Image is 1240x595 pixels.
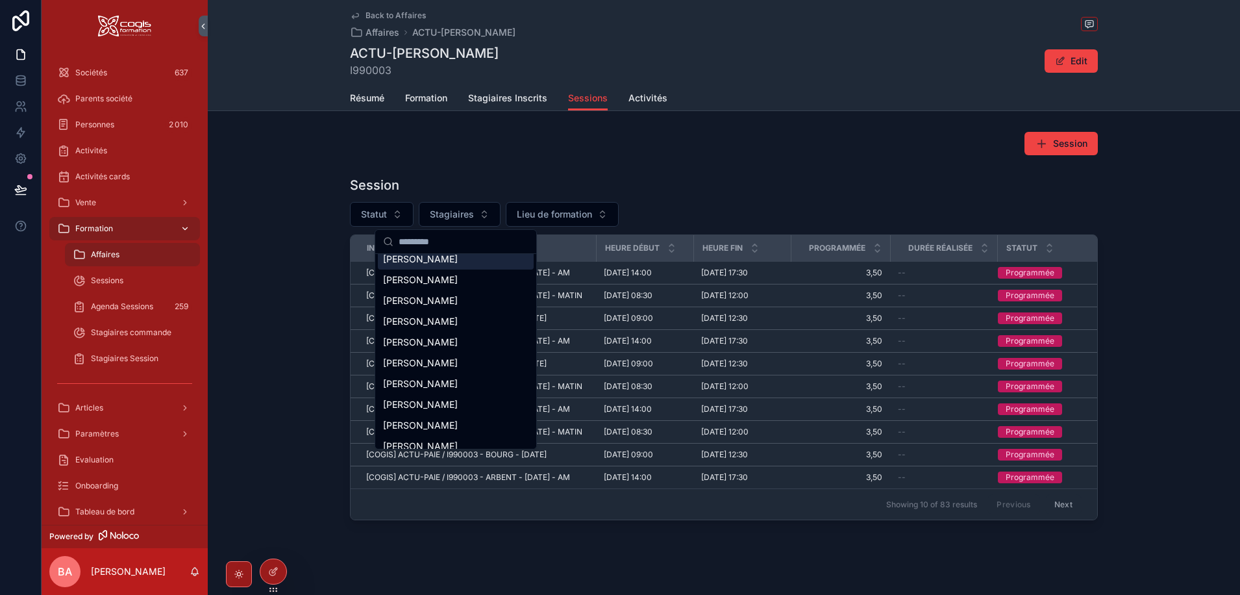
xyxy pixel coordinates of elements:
[604,359,686,369] a: [DATE] 09:00
[898,404,989,414] a: --
[171,65,192,81] div: 637
[366,336,570,346] span: [COGIS] ACTU-PAIE / I990003 - ARBENT - [DATE] - AM
[383,253,458,266] span: [PERSON_NAME]
[701,268,748,278] span: [DATE] 17:30
[799,359,882,369] a: 3,50
[65,269,200,292] a: Sessions
[799,290,882,301] a: 3,50
[383,294,458,307] span: [PERSON_NAME]
[701,313,783,323] a: [DATE] 12:30
[799,472,882,483] a: 3,50
[604,472,686,483] a: [DATE] 14:00
[998,426,1088,438] a: Programmée
[49,500,200,524] a: Tableau de bord
[898,472,906,483] span: --
[701,336,783,346] a: [DATE] 17:30
[604,313,653,323] span: [DATE] 09:00
[908,243,973,253] span: Durée réalisée
[898,313,989,323] a: --
[604,427,686,437] a: [DATE] 08:30
[91,327,171,338] span: Stagiaires commande
[91,249,119,260] span: Affaires
[799,268,882,278] a: 3,50
[799,427,882,437] span: 3,50
[998,358,1088,370] a: Programmée
[430,208,474,221] span: Stagiaires
[799,449,882,460] span: 3,50
[799,404,882,414] a: 3,50
[366,10,426,21] span: Back to Affaires
[383,440,458,453] span: [PERSON_NAME]
[1045,49,1098,73] button: Edit
[49,165,200,188] a: Activités cards
[412,26,515,39] a: ACTU-[PERSON_NAME]
[366,404,570,414] span: [COGIS] ACTU-PAIE / I990003 - ARBENT - [DATE] - AM
[1053,137,1087,150] span: Session
[75,171,130,182] span: Activités cards
[898,472,989,483] a: --
[75,197,96,208] span: Vente
[366,290,588,301] a: [COGIS] ACTU-PAIE / I990003 - ARBENT - [DATE] - MATIN
[383,336,458,349] span: [PERSON_NAME]
[375,254,536,449] div: Suggestions
[998,381,1088,392] a: Programmée
[799,381,882,392] a: 3,50
[701,313,748,323] span: [DATE] 12:30
[1006,335,1054,347] div: Programmée
[350,26,399,39] a: Affaires
[898,427,989,437] a: --
[65,295,200,318] a: Agenda Sessions259
[898,290,989,301] a: --
[65,321,200,344] a: Stagiaires commande
[49,113,200,136] a: Personnes2 010
[701,427,783,437] a: [DATE] 12:00
[701,290,783,301] a: [DATE] 12:00
[604,472,652,483] span: [DATE] 14:00
[898,336,989,346] a: --
[701,427,749,437] span: [DATE] 12:00
[49,191,200,214] a: Vente
[366,427,588,437] a: [COGIS] ACTU-PAIE / I990003 - ARBENT - [DATE] - MATIN
[1006,267,1054,279] div: Programmée
[898,268,989,278] a: --
[604,290,652,301] span: [DATE] 08:30
[898,336,906,346] span: --
[517,208,592,221] span: Lieu de formation
[75,481,118,491] span: Onboarding
[366,449,588,460] a: [COGIS] ACTU-PAIE / I990003 - BOURG - [DATE]
[605,243,660,253] span: Heure Début
[701,290,749,301] span: [DATE] 12:00
[1006,312,1054,324] div: Programmée
[366,381,582,392] span: [COGIS] ACTU-PAIE / I990003 - ARBENT - [DATE] - MATIN
[628,86,667,112] a: Activités
[366,26,399,39] span: Affaires
[604,268,686,278] a: [DATE] 14:00
[350,202,414,227] button: Select Button
[799,336,882,346] span: 3,50
[366,313,547,323] span: [COGIS] ACTU-PAIE / I990003 - BOURG - [DATE]
[75,455,114,465] span: Evaluation
[49,422,200,446] a: Paramètres
[1006,243,1037,253] span: Statut
[42,525,208,548] a: Powered by
[468,86,547,112] a: Stagiaires Inscrits
[1006,290,1054,301] div: Programmée
[701,381,749,392] span: [DATE] 12:00
[49,139,200,162] a: Activités
[1006,381,1054,392] div: Programmée
[998,290,1088,301] a: Programmée
[1006,403,1054,415] div: Programmée
[701,404,748,414] span: [DATE] 17:30
[350,176,399,194] h1: Session
[361,208,387,221] span: Statut
[701,268,783,278] a: [DATE] 17:30
[604,313,686,323] a: [DATE] 09:00
[350,62,499,78] span: I990003
[49,474,200,498] a: Onboarding
[701,449,748,460] span: [DATE] 12:30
